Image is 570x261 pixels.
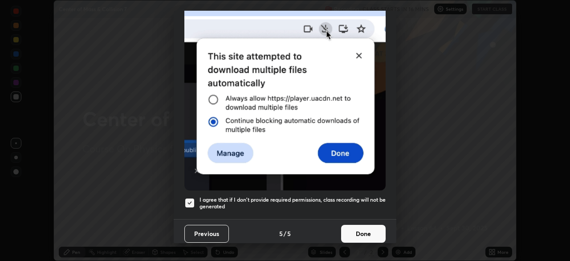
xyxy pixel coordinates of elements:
h4: 5 [287,229,291,238]
h5: I agree that if I don't provide required permissions, class recording will not be generated [199,196,386,210]
button: Done [341,225,386,243]
h4: 5 [279,229,283,238]
h4: / [284,229,286,238]
button: Previous [184,225,229,243]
